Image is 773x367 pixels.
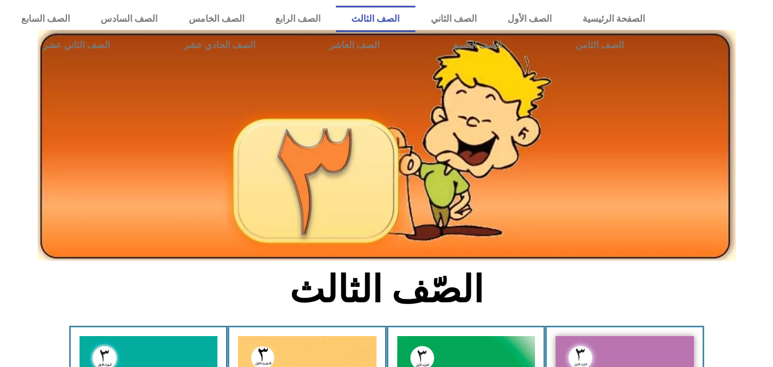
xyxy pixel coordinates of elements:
a: الصف الحادي عشر [146,32,292,58]
a: الصف الثاني [415,6,492,32]
a: الصف الثامن [538,32,660,58]
a: الصف السادس [85,6,173,32]
a: الصف الخامس [173,6,260,32]
a: الصف الثاني عشر [6,32,146,58]
a: الصف التاسع [416,32,538,58]
a: الصف العاشر [292,32,416,58]
a: الصف الرابع [260,6,336,32]
h2: الصّف الثالث [197,267,576,312]
a: الصف الثالث [336,6,415,32]
a: الصف السابع [6,6,85,32]
a: الصف الأول [492,6,567,32]
a: الصفحة الرئيسية [567,6,660,32]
